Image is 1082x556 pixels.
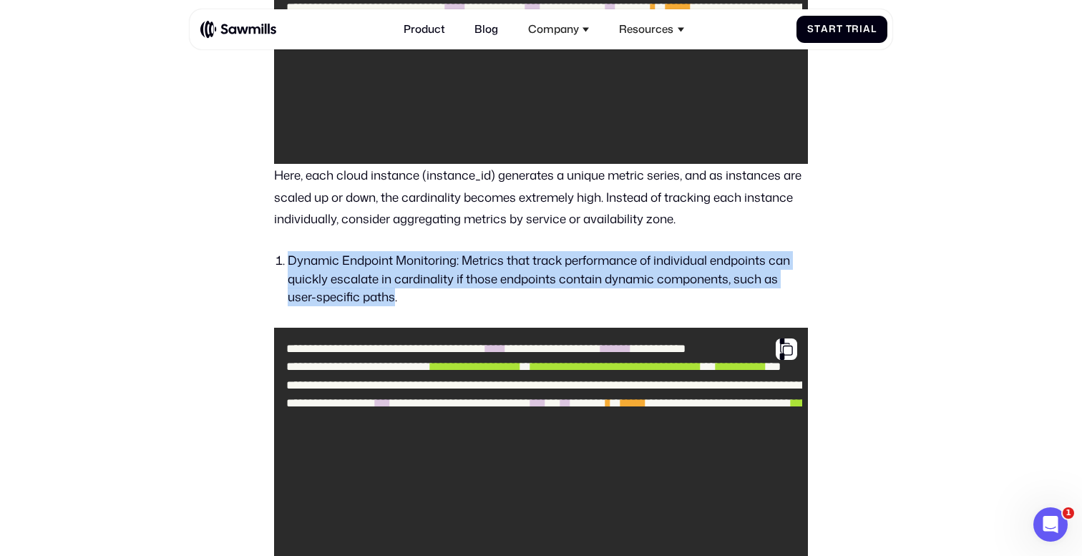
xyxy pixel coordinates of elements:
div: Resources [611,15,692,44]
span: T [846,24,852,35]
span: t [837,24,843,35]
span: t [814,24,821,35]
div: Resources [619,23,673,36]
p: Here, each cloud instance (instance_id) generates a unique metric series, and as instances are sc... [274,164,809,230]
span: a [863,24,871,35]
div: Company [528,23,579,36]
span: r [829,24,837,35]
a: Blog [467,15,507,44]
a: Product [395,15,453,44]
span: S [807,24,814,35]
span: i [859,24,863,35]
span: 1 [1063,507,1074,519]
div: Company [520,15,598,44]
span: a [821,24,829,35]
iframe: Intercom live chat [1033,507,1068,542]
span: r [852,24,859,35]
a: StartTrial [796,16,887,44]
span: l [871,24,877,35]
li: Dynamic Endpoint Monitoring: Metrics that track performance of individual endpoints can quickly e... [288,251,809,306]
